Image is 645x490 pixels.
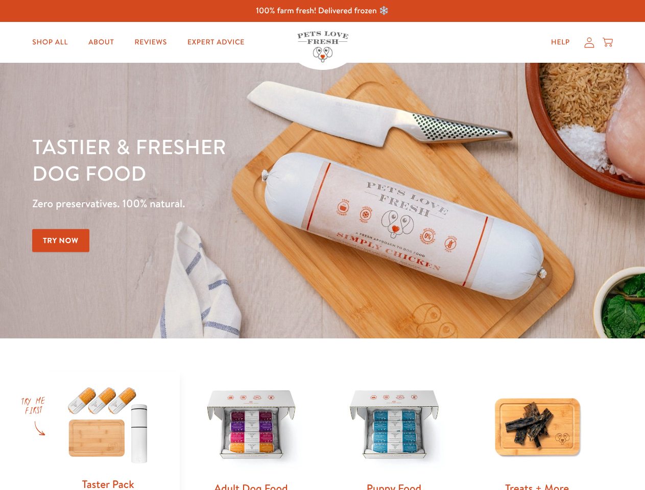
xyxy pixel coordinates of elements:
img: Pets Love Fresh [297,31,348,62]
a: Expert Advice [179,32,253,53]
h1: Tastier & fresher dog food [32,133,419,186]
a: About [80,32,122,53]
a: Shop All [24,32,76,53]
p: Zero preservatives. 100% natural. [32,194,419,213]
a: Help [543,32,578,53]
a: Try Now [32,229,89,252]
a: Reviews [126,32,175,53]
